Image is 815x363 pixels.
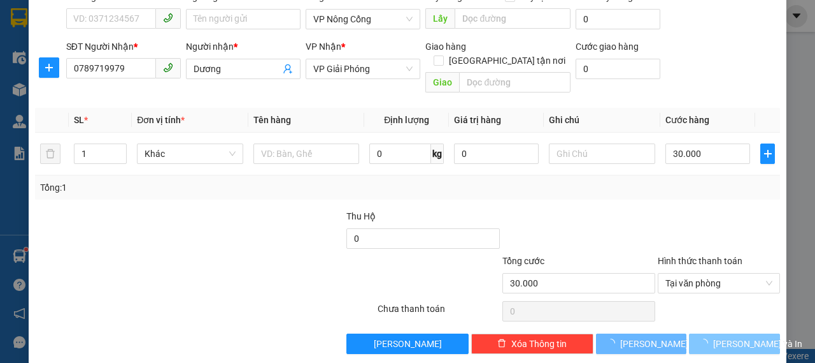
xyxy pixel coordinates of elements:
span: kg [431,144,444,164]
span: VP Giải Phóng [313,59,413,78]
span: [GEOGRAPHIC_DATA] tận nơi [444,54,570,68]
span: [PERSON_NAME] và In [713,337,802,351]
div: SĐT Người Nhận [66,40,181,54]
label: Hình thức thanh toán [658,256,742,266]
span: Lấy [425,8,455,29]
button: plus [39,57,59,78]
button: [PERSON_NAME] [596,334,687,354]
input: VD: Bàn, Ghế [253,144,360,164]
span: Giao [425,72,459,93]
button: plus [760,144,775,164]
span: VP Nông Cống [313,10,413,29]
span: delete [497,339,506,349]
span: SL [74,115,84,125]
span: user-add [283,64,293,74]
span: Giá trị hàng [454,115,501,125]
input: Cước lấy hàng [576,9,660,29]
div: Người nhận [186,40,301,54]
input: Ghi Chú [549,144,655,164]
span: Tên hàng [253,115,291,125]
button: [PERSON_NAME] [346,334,469,354]
span: Tại văn phòng [665,274,772,293]
label: Cước giao hàng [576,41,639,52]
button: deleteXóa Thông tin [471,334,593,354]
span: [PERSON_NAME] [620,337,688,351]
input: Dọc đường [455,8,570,29]
span: Định lượng [384,115,429,125]
div: Tổng: 1 [40,181,316,195]
span: plus [761,149,774,159]
span: plus [39,63,59,73]
span: [PERSON_NAME] [374,337,442,351]
span: Đơn vị tính [137,115,185,125]
span: Xóa Thông tin [511,337,567,351]
button: delete [40,144,60,164]
th: Ghi chú [544,108,660,133]
span: Tổng cước [502,256,544,266]
span: VP Nhận [306,41,341,52]
span: phone [163,63,173,73]
button: [PERSON_NAME] và In [689,334,780,354]
span: Khác [145,144,236,163]
span: loading [606,339,620,348]
span: phone [163,13,173,23]
span: Cước hàng [665,115,709,125]
span: loading [699,339,713,348]
input: 0 [454,144,539,164]
span: Giao hàng [425,41,466,52]
input: Cước giao hàng [576,59,660,79]
span: Thu Hộ [346,211,376,221]
input: Dọc đường [459,72,570,93]
div: Chưa thanh toán [376,302,501,324]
